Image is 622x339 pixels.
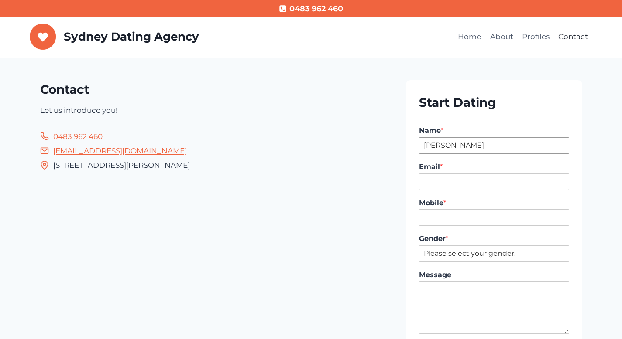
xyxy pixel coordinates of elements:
[419,271,569,280] label: Message
[554,27,592,47] a: Contact
[419,209,569,226] input: Mobile
[40,80,392,98] h2: Contact
[64,30,199,44] p: Sydney Dating Agency
[419,234,569,244] label: Gender
[289,3,343,15] span: 0483 962 460
[53,131,103,142] span: 0483 962 460
[454,27,593,47] nav: Primary
[518,27,554,47] a: Profiles
[40,145,187,157] a: [EMAIL_ADDRESS][DOMAIN_NAME]
[40,130,103,142] a: 0483 962 460
[30,24,56,50] img: Sydney Dating Agency
[40,105,392,116] p: Let us introduce you!
[454,27,485,47] a: Home
[419,126,569,136] label: Name
[53,159,190,171] span: [STREET_ADDRESS][PERSON_NAME]
[419,199,569,208] label: Mobile
[419,93,569,112] h2: Start Dating
[53,145,187,157] span: [EMAIL_ADDRESS][DOMAIN_NAME]
[30,24,199,50] a: Sydney Dating Agency
[419,163,569,172] label: Email
[485,27,517,47] a: About
[279,3,343,15] a: 0483 962 460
